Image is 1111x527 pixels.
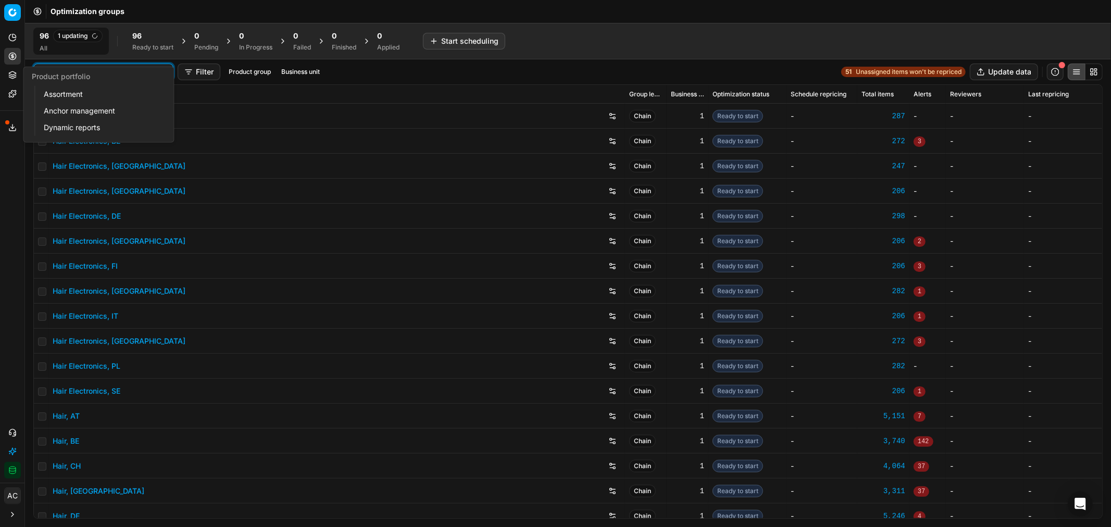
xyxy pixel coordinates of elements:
td: - [787,329,857,354]
span: Chain [629,235,656,247]
span: Optimization groups [51,6,124,17]
td: - [787,379,857,404]
a: Hair Electronics, FI [53,261,118,271]
td: - [946,229,1024,254]
span: Ready to start [713,360,763,372]
span: Ready to start [713,285,763,297]
td: - [1024,454,1102,479]
td: - [946,379,1024,404]
a: Hair, DE [53,511,80,521]
div: 1 [671,486,704,496]
span: Ready to start [713,110,763,122]
span: Chain [629,460,656,472]
button: AC [4,487,21,504]
a: Hair Electronics, [GEOGRAPHIC_DATA] [53,161,185,171]
a: 206 [862,261,905,271]
span: 3 [914,261,926,272]
span: 0 [377,31,382,41]
td: - [1024,479,1102,504]
a: Anchor management [40,104,161,118]
td: - [1024,204,1102,229]
div: 1 [671,436,704,446]
a: 5,246 [862,511,905,521]
td: - [946,454,1024,479]
div: 1 [671,186,704,196]
span: Chain [629,110,656,122]
a: 247 [862,161,905,171]
span: Alerts [914,90,931,98]
span: 2 [914,236,926,247]
td: - [787,179,857,204]
span: Ready to start [713,435,763,447]
span: Chain [629,435,656,447]
span: Chain [629,510,656,522]
a: 206 [862,311,905,321]
span: 142 [914,436,933,447]
a: 206 [862,186,905,196]
a: Hair Electronics, SE [53,386,120,396]
span: Chain [629,485,656,497]
td: - [1024,229,1102,254]
div: 1 [671,111,704,121]
span: Chain [629,385,656,397]
td: - [1024,354,1102,379]
span: 0 [194,31,199,41]
span: Ready to start [713,210,763,222]
span: 96 [132,31,142,41]
td: - [1024,279,1102,304]
span: Chain [629,285,656,297]
a: Hair Electronics, [GEOGRAPHIC_DATA] [53,286,185,296]
div: 1 [671,361,704,371]
span: Ready to start [713,460,763,472]
a: 282 [862,361,905,371]
a: Hair Electronics, [GEOGRAPHIC_DATA] [53,186,185,196]
a: Hair, CH [53,461,81,471]
span: Total items [862,90,894,98]
span: 96 [40,31,49,41]
span: 7 [914,411,926,422]
div: 206 [862,386,905,396]
a: Hair Electronics, PL [53,361,120,371]
nav: breadcrumb [51,6,124,17]
div: Finished [332,43,356,52]
span: Chain [629,185,656,197]
span: Ready to start [713,410,763,422]
a: 206 [862,236,905,246]
span: 1 [914,286,926,297]
a: Hair, AT [53,411,80,421]
a: 51Unassigned items won't be repriced [841,67,966,77]
div: 1 [671,236,704,246]
span: Chain [629,210,656,222]
td: - [946,254,1024,279]
span: 3 [914,136,926,147]
td: - [1024,179,1102,204]
td: - [946,179,1024,204]
td: - [787,104,857,129]
a: 282 [862,286,905,296]
a: Hair Electronics, [GEOGRAPHIC_DATA] [53,236,185,246]
td: - [787,454,857,479]
td: - [909,179,946,204]
td: - [787,204,857,229]
div: 1 [671,336,704,346]
span: Ready to start [713,335,763,347]
span: Chain [629,360,656,372]
td: - [946,304,1024,329]
span: Ready to start [713,310,763,322]
div: 3,740 [862,436,905,446]
span: 1 updating [53,30,103,42]
div: 1 [671,311,704,321]
div: 1 [671,161,704,171]
a: 272 [862,136,905,146]
div: 4,064 [862,461,905,471]
td: - [787,279,857,304]
div: 287 [862,111,905,121]
td: - [787,429,857,454]
td: - [1024,429,1102,454]
a: Hair Electronics, IT [53,311,118,321]
span: AC [5,488,20,504]
div: 1 [671,136,704,146]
